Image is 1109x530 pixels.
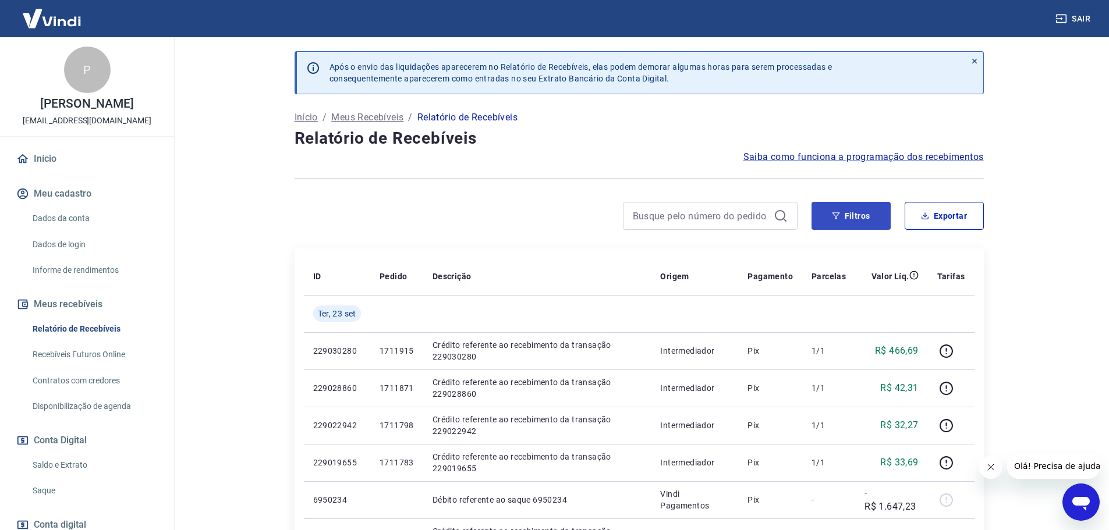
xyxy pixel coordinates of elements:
p: Relatório de Recebíveis [417,111,518,125]
p: / [408,111,412,125]
p: 1711798 [380,419,414,431]
p: Crédito referente ao recebimento da transação 229028860 [433,376,642,400]
p: Descrição [433,271,472,282]
p: Pedido [380,271,407,282]
a: Início [295,111,318,125]
p: 1711783 [380,457,414,468]
iframe: Mensagem da empresa [1007,453,1100,479]
p: Pix [747,494,793,506]
button: Meu cadastro [14,181,160,207]
a: Saiba como funciona a programação dos recebimentos [743,150,984,164]
p: -R$ 1.647,23 [864,486,918,514]
p: Intermediador [660,382,729,394]
p: Após o envio das liquidações aparecerem no Relatório de Recebíveis, elas podem demorar algumas ho... [329,61,832,84]
p: R$ 42,31 [880,381,918,395]
p: 1711915 [380,345,414,357]
p: 1/1 [812,382,846,394]
p: Parcelas [812,271,846,282]
p: Pix [747,382,793,394]
p: Valor Líq. [871,271,909,282]
p: Intermediador [660,419,729,431]
p: 229022942 [313,419,361,431]
a: Contratos com credores [28,369,160,393]
p: Débito referente ao saque 6950234 [433,494,642,506]
p: Crédito referente ao recebimento da transação 229019655 [433,451,642,474]
span: Olá! Precisa de ajuda? [7,8,98,17]
p: Vindi Pagamentos [660,488,729,511]
a: Saldo e Extrato [28,453,160,477]
p: 1/1 [812,457,846,468]
p: [PERSON_NAME] [40,98,133,110]
button: Meus recebíveis [14,291,160,317]
p: Crédito referente ao recebimento da transação 229022942 [433,414,642,437]
a: Início [14,146,160,172]
p: R$ 33,69 [880,456,918,469]
iframe: Botão para abrir a janela de mensagens [1062,483,1100,521]
p: 1/1 [812,345,846,357]
p: Tarifas [937,271,965,282]
p: Intermediador [660,457,729,468]
a: Dados da conta [28,207,160,230]
p: 229030280 [313,345,361,357]
p: / [323,111,327,125]
button: Filtros [812,202,891,230]
a: Recebíveis Futuros Online [28,343,160,367]
p: 1711871 [380,382,414,394]
div: P [64,47,111,93]
span: Ter, 23 set [318,308,356,319]
p: R$ 32,27 [880,418,918,432]
a: Relatório de Recebíveis [28,317,160,341]
p: Pix [747,345,793,357]
p: Pagamento [747,271,793,282]
a: Informe de rendimentos [28,258,160,282]
p: 229028860 [313,382,361,394]
a: Meus Recebíveis [331,111,403,125]
a: Disponibilização de agenda [28,394,160,418]
p: 229019655 [313,457,361,468]
p: Pix [747,419,793,431]
input: Busque pelo número do pedido [633,207,769,225]
p: ID [313,271,321,282]
a: Saque [28,479,160,503]
h4: Relatório de Recebíveis [295,127,984,150]
p: 1/1 [812,419,846,431]
a: Dados de login [28,233,160,257]
p: Crédito referente ao recebimento da transação 229030280 [433,339,642,362]
p: 6950234 [313,494,361,506]
iframe: Fechar mensagem [979,456,1002,479]
button: Exportar [905,202,984,230]
p: Pix [747,457,793,468]
button: Sair [1053,8,1095,30]
p: - [812,494,846,506]
p: Intermediador [660,345,729,357]
img: Vindi [14,1,90,36]
p: [EMAIL_ADDRESS][DOMAIN_NAME] [23,115,151,127]
p: R$ 466,69 [875,344,919,358]
p: Origem [660,271,689,282]
button: Conta Digital [14,428,160,453]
